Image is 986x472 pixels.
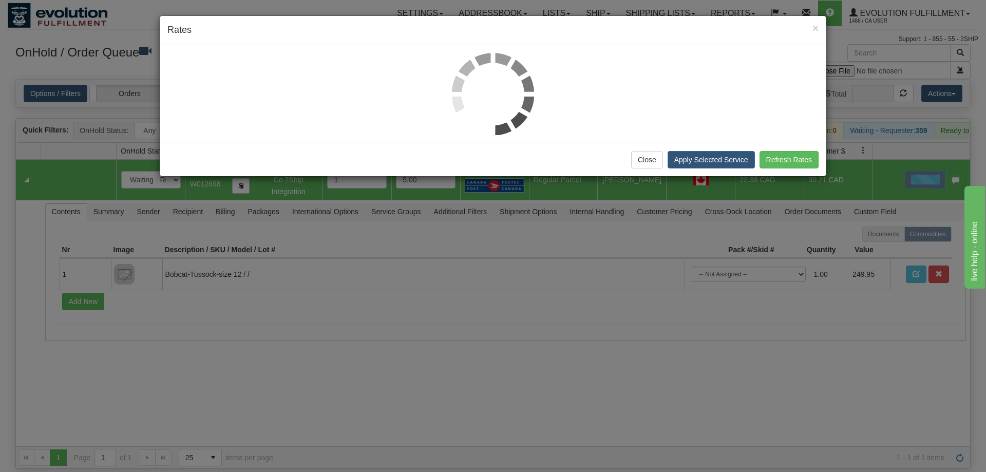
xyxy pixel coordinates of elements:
[631,151,663,168] button: Close
[812,23,819,33] button: Close
[8,6,95,18] div: live help - online
[668,151,755,168] button: Apply Selected Service
[760,151,819,168] button: Refresh Rates
[812,22,819,34] span: ×
[452,53,534,135] img: loader.gif
[167,24,819,37] h4: Rates
[962,183,985,288] iframe: chat widget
